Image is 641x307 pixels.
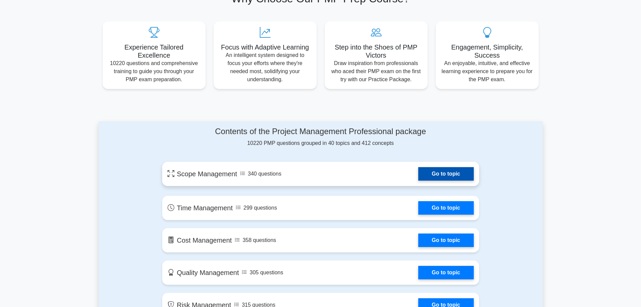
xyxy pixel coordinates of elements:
h5: Engagement, Simplicity, Success [441,43,533,59]
a: Go to topic [418,234,473,247]
a: Go to topic [418,266,473,279]
p: 10220 questions and comprehensive training to guide you through your PMP exam preparation. [108,59,200,84]
a: Go to topic [418,201,473,215]
div: 10220 PMP questions grouped in 40 topics and 412 concepts [162,127,479,147]
p: An intelligent system designed to focus your efforts where they're needed most, solidifying your ... [219,51,311,84]
h5: Step into the Shoes of PMP Victors [330,43,422,59]
h4: Contents of the Project Management Professional package [162,127,479,136]
h5: Experience Tailored Excellence [108,43,200,59]
p: An enjoyable, intuitive, and effective learning experience to prepare you for the PMP exam. [441,59,533,84]
a: Go to topic [418,167,473,181]
h5: Focus with Adaptive Learning [219,43,311,51]
p: Draw inspiration from professionals who aced their PMP exam on the first try with our Practice Pa... [330,59,422,84]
